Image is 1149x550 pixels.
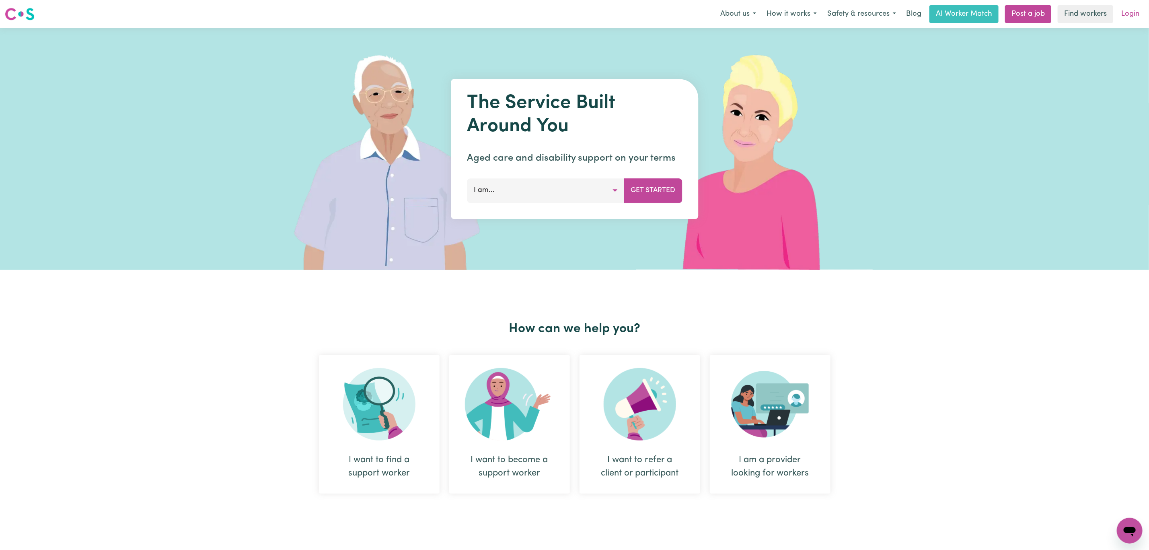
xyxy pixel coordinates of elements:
[599,453,681,480] div: I want to refer a client or participant
[467,151,682,165] p: Aged care and disability support on your terms
[465,368,554,440] img: Become Worker
[5,7,35,21] img: Careseekers logo
[929,5,999,23] a: AI Worker Match
[580,355,700,494] div: I want to refer a client or participant
[1005,5,1051,23] a: Post a job
[1117,518,1143,544] iframe: Button to launch messaging window, conversation in progress
[338,453,420,480] div: I want to find a support worker
[604,368,676,440] img: Refer
[624,178,682,203] button: Get Started
[1058,5,1113,23] a: Find workers
[761,6,822,23] button: How it works
[901,5,926,23] a: Blog
[467,92,682,138] h1: The Service Built Around You
[822,6,901,23] button: Safety & resources
[469,453,551,480] div: I want to become a support worker
[314,321,835,337] h2: How can we help you?
[319,355,440,494] div: I want to find a support worker
[715,6,761,23] button: About us
[449,355,570,494] div: I want to become a support worker
[731,368,809,440] img: Provider
[467,178,624,203] button: I am...
[1116,5,1144,23] a: Login
[343,368,415,440] img: Search
[729,453,811,480] div: I am a provider looking for workers
[5,5,35,23] a: Careseekers logo
[710,355,830,494] div: I am a provider looking for workers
